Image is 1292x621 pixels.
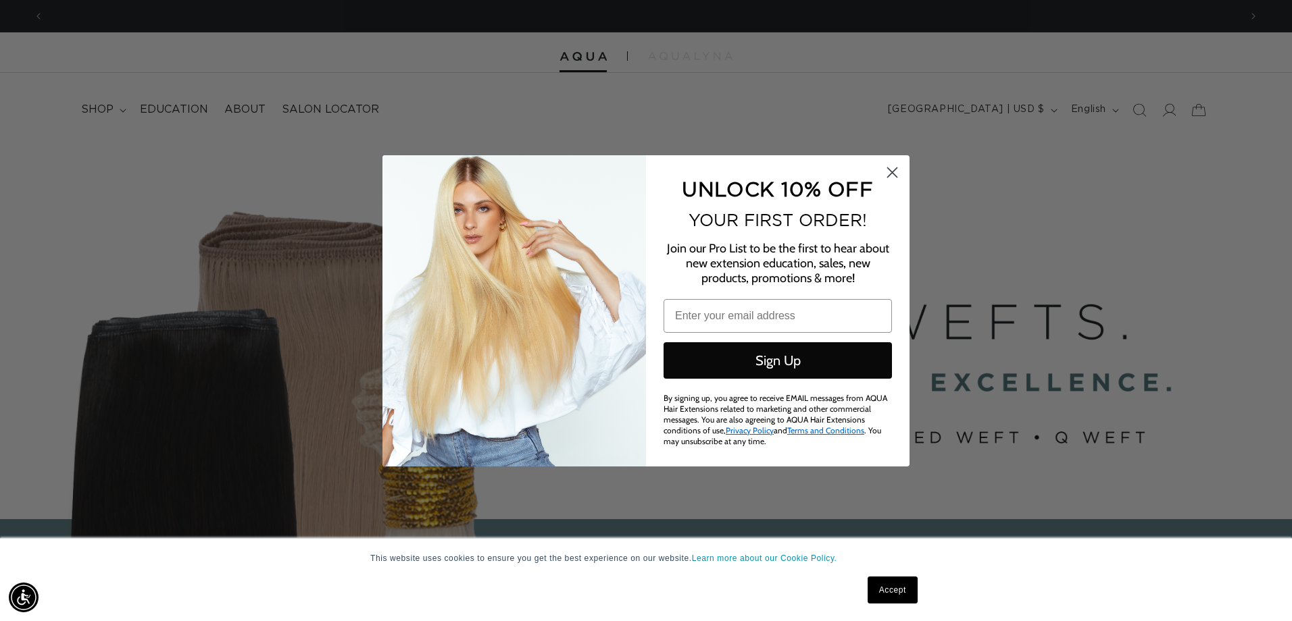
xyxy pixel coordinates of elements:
a: Terms and Conditions [787,425,864,435]
input: Enter your email address [664,299,892,333]
p: This website uses cookies to ensure you get the best experience on our website. [370,552,922,564]
span: By signing up, you agree to receive EMAIL messages from AQUA Hair Extensions related to marketing... [664,393,887,446]
a: Privacy Policy [726,425,774,435]
a: Accept [868,576,918,603]
button: Close dialog [880,161,904,184]
span: UNLOCK 10% OFF [682,178,873,200]
a: Learn more about our Cookie Policy. [692,553,837,563]
span: Join our Pro List to be the first to hear about new extension education, sales, new products, pro... [667,241,889,286]
button: Sign Up [664,342,892,379]
div: Accessibility Menu [9,583,39,612]
span: YOUR FIRST ORDER! [689,211,867,230]
img: daab8b0d-f573-4e8c-a4d0-05ad8d765127.png [382,155,646,466]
